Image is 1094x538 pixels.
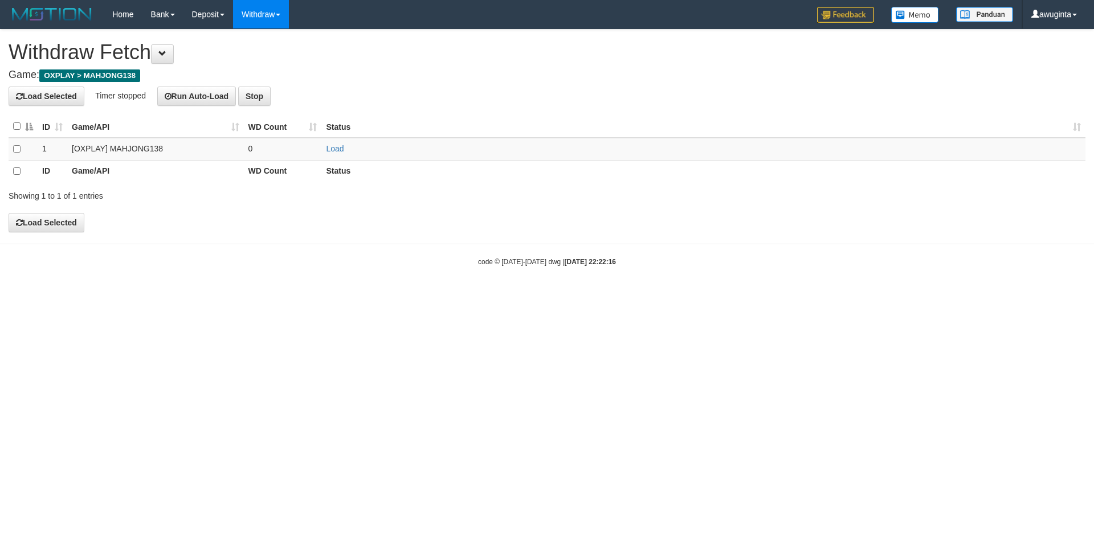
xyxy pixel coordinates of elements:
div: Showing 1 to 1 of 1 entries [9,186,447,202]
span: 0 [248,144,253,153]
small: code © [DATE]-[DATE] dwg | [478,258,616,266]
th: Status [321,160,1085,182]
h4: Game: [9,69,1085,81]
th: Game/API [67,160,244,182]
span: Timer stopped [95,91,146,100]
a: Load [326,144,344,153]
th: Status: activate to sort column ascending [321,116,1085,138]
img: panduan.png [956,7,1013,22]
img: Feedback.jpg [817,7,874,23]
h1: Withdraw Fetch [9,41,1085,64]
th: ID: activate to sort column ascending [38,116,67,138]
td: [OXPLAY] MAHJONG138 [67,138,244,161]
th: ID [38,160,67,182]
th: WD Count: activate to sort column ascending [244,116,322,138]
td: 1 [38,138,67,161]
span: OXPLAY > MAHJONG138 [39,69,140,82]
button: Run Auto-Load [157,87,236,106]
img: MOTION_logo.png [9,6,95,23]
img: Button%20Memo.svg [891,7,939,23]
button: Load Selected [9,213,84,232]
th: WD Count [244,160,322,182]
strong: [DATE] 22:22:16 [565,258,616,266]
button: Load Selected [9,87,84,106]
button: Stop [238,87,271,106]
th: Game/API: activate to sort column ascending [67,116,244,138]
